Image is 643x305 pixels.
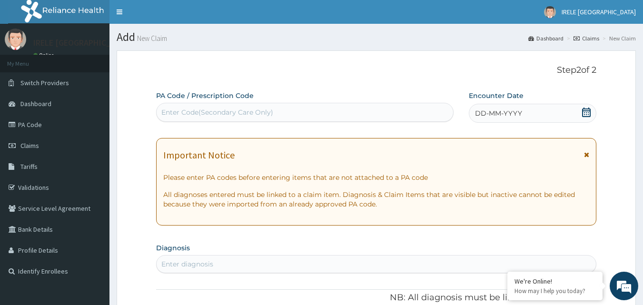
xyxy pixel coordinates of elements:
label: PA Code / Prescription Code [156,91,254,100]
span: Dashboard [20,99,51,108]
span: Switch Providers [20,79,69,87]
p: Step 2 of 2 [156,65,597,76]
div: Enter diagnosis [161,259,213,269]
img: User Image [5,29,26,50]
p: All diagnoses entered must be linked to a claim item. Diagnosis & Claim Items that are visible bu... [163,190,590,209]
small: New Claim [135,35,167,42]
li: New Claim [600,34,636,42]
span: Tariffs [20,162,38,171]
p: IRELE [GEOGRAPHIC_DATA] [33,39,134,47]
div: Enter Code(Secondary Care Only) [161,108,273,117]
a: Dashboard [528,34,564,42]
a: Claims [574,34,599,42]
label: Diagnosis [156,243,190,253]
span: DD-MM-YYYY [475,108,522,118]
p: NB: All diagnosis must be linked to a claim item [156,292,597,304]
div: We're Online! [514,277,595,285]
img: User Image [544,6,556,18]
label: Encounter Date [469,91,524,100]
h1: Add [117,31,636,43]
span: Claims [20,141,39,150]
a: Online [33,52,56,59]
p: How may I help you today? [514,287,595,295]
p: Please enter PA codes before entering items that are not attached to a PA code [163,173,590,182]
h1: Important Notice [163,150,235,160]
span: IRELE [GEOGRAPHIC_DATA] [562,8,636,16]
